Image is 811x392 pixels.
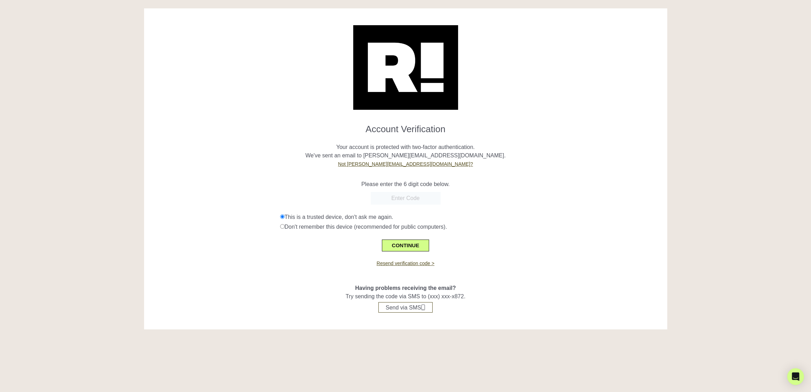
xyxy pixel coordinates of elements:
[338,161,473,167] a: Not [PERSON_NAME][EMAIL_ADDRESS][DOMAIN_NAME]?
[280,223,662,231] div: Don't remember this device (recommended for public computers).
[149,267,662,313] div: Try sending the code via SMS to (xxx) xxx-x872.
[371,192,441,205] input: Enter Code
[149,118,662,135] h1: Account Verification
[787,368,804,385] div: Open Intercom Messenger
[377,261,434,266] a: Resend verification code >
[355,285,456,291] span: Having problems receiving the email?
[149,135,662,168] p: Your account is protected with two-factor authentication. We've sent an email to [PERSON_NAME][EM...
[378,302,433,313] button: Send via SMS
[382,240,429,251] button: CONTINUE
[280,213,662,221] div: This is a trusted device, don't ask me again.
[149,180,662,188] p: Please enter the 6 digit code below.
[353,25,458,110] img: Retention.com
